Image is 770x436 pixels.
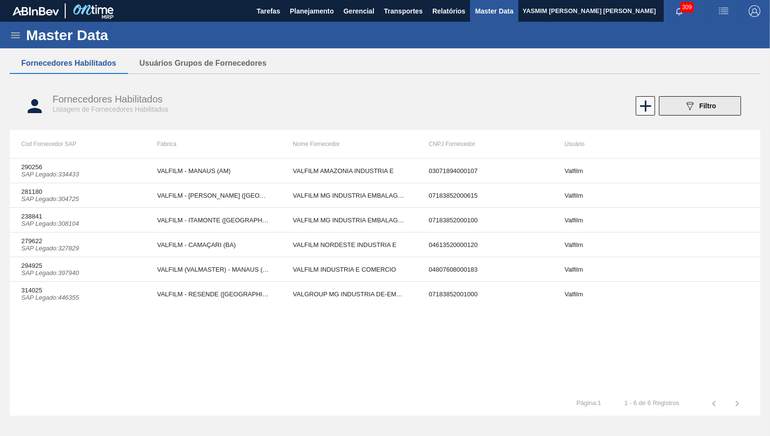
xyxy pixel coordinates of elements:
[553,282,689,306] td: Valfilm
[145,282,281,306] td: VALFILM - RESENDE ([GEOGRAPHIC_DATA])
[553,183,689,208] td: Valfilm
[281,159,417,183] td: VALFILM AMAZONIA INDUSTRIA E
[664,4,695,18] button: Notificações
[10,183,145,208] td: 281180
[26,29,198,41] h1: Master Data
[417,130,553,158] th: CNPJ Fornecedor
[659,96,741,116] button: Filtro
[281,208,417,233] td: VALFILM MG INDUSTRIA EMBALAGENS
[21,245,79,252] i: SAP Legado : 327829
[749,5,760,17] img: Logout
[21,294,79,301] i: SAP Legado : 446355
[257,5,280,17] span: Tarefas
[613,392,691,407] td: 1 - 6 de 6 Registros
[680,2,694,13] span: 309
[10,159,145,183] td: 290256
[10,257,145,282] td: 294925
[10,233,145,257] td: 279622
[565,392,613,407] td: Página : 1
[10,282,145,306] td: 314025
[145,257,281,282] td: VALFILM (VALMASTER) - MANAUS (AM)
[417,208,553,233] td: 07183852000100
[417,159,553,183] td: 03071894000107
[417,183,553,208] td: 07183852000615
[281,233,417,257] td: VALFILM NORDESTE INDUSTRIA E
[145,130,281,158] th: Fábrica
[53,105,169,113] span: Listagem de Fornecedores Habilitados
[654,96,746,116] div: Filtrar Fornecedor
[417,257,553,282] td: 04807608000183
[53,94,163,104] span: Fornecedores Habilitados
[475,5,513,17] span: Master Data
[10,208,145,233] td: 238841
[281,257,417,282] td: VALFILM INDUSTRIA E COMERCIO
[21,195,79,203] i: SAP Legado : 304725
[21,220,79,227] i: SAP Legado : 308104
[384,5,423,17] span: Transportes
[10,53,128,73] button: Fornecedores Habilitados
[553,130,689,158] th: Usuário
[718,5,729,17] img: userActions
[145,208,281,233] td: VALFILM - ITAMONTE ([GEOGRAPHIC_DATA])
[343,5,374,17] span: Gerencial
[281,130,417,158] th: Nome Fornecedor
[417,233,553,257] td: 04613520000120
[21,171,79,178] i: SAP Legado : 334433
[290,5,334,17] span: Planejamento
[10,130,145,158] th: Cod Fornecedor SAP
[553,257,689,282] td: Valfilm
[281,183,417,208] td: VALFILM MG INDUSTRIA EMBALAGENS
[553,233,689,257] td: Valfilm
[145,159,281,183] td: VALFILM - MANAUS (AM)
[699,102,716,110] span: Filtro
[13,7,59,15] img: TNhmsLtSVTkK8tSr43FrP2fwEKptu5GPRR3wAAAABJRU5ErkJggg==
[553,159,689,183] td: Valfilm
[635,96,654,116] div: Novo Fornecedor
[417,282,553,306] td: 07183852001000
[281,282,417,306] td: VALGROUP MG INDUSTRIA DE-EMBALAGENS FLEXIVEIS LTDA-
[432,5,465,17] span: Relatórios
[21,269,79,276] i: SAP Legado : 397940
[145,233,281,257] td: VALFILM - CAMAÇARI (BA)
[128,53,278,73] button: Usuários Grupos de Fornecedores
[145,183,281,208] td: VALFILM - [PERSON_NAME] ([GEOGRAPHIC_DATA])
[553,208,689,233] td: Valfilm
